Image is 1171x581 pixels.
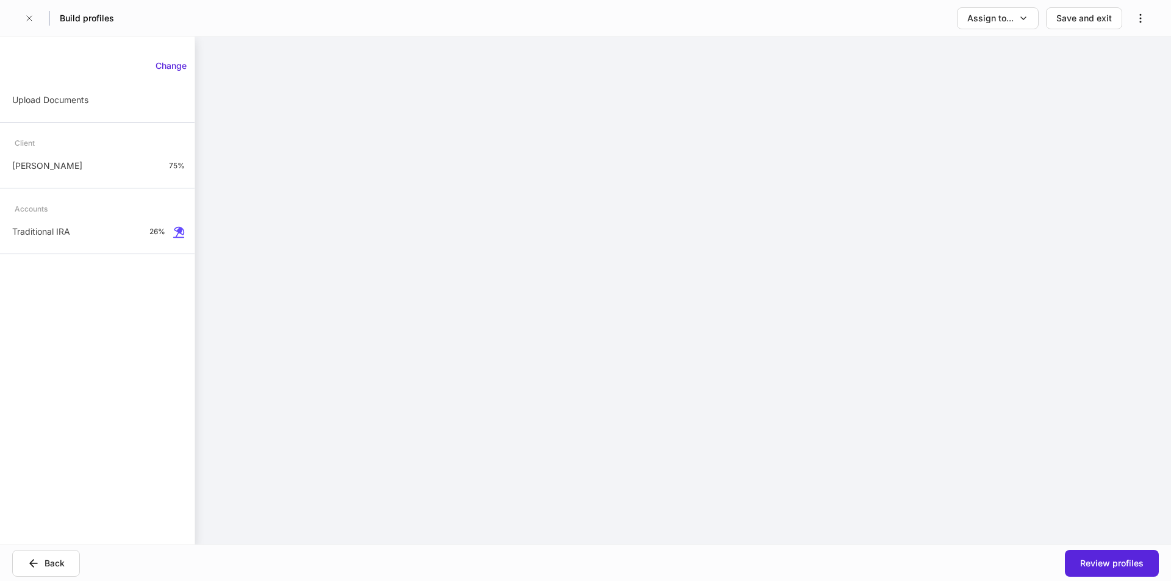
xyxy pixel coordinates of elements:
div: Back [45,557,65,569]
button: Review profiles [1065,550,1159,577]
div: Client [15,132,35,154]
p: [PERSON_NAME] [12,160,82,172]
p: Upload Documents [12,94,88,106]
button: Back [12,550,80,577]
div: Change [156,60,187,72]
button: Change [148,56,195,76]
button: Save and exit [1046,7,1122,29]
div: Review profiles [1080,557,1144,569]
button: Assign to... [957,7,1039,29]
p: 75% [169,161,185,171]
div: Accounts [15,198,48,219]
div: Save and exit [1056,12,1112,24]
div: Assign to... [967,12,1014,24]
p: 26% [149,227,165,237]
p: Traditional IRA [12,226,70,238]
h5: Build profiles [60,12,114,24]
